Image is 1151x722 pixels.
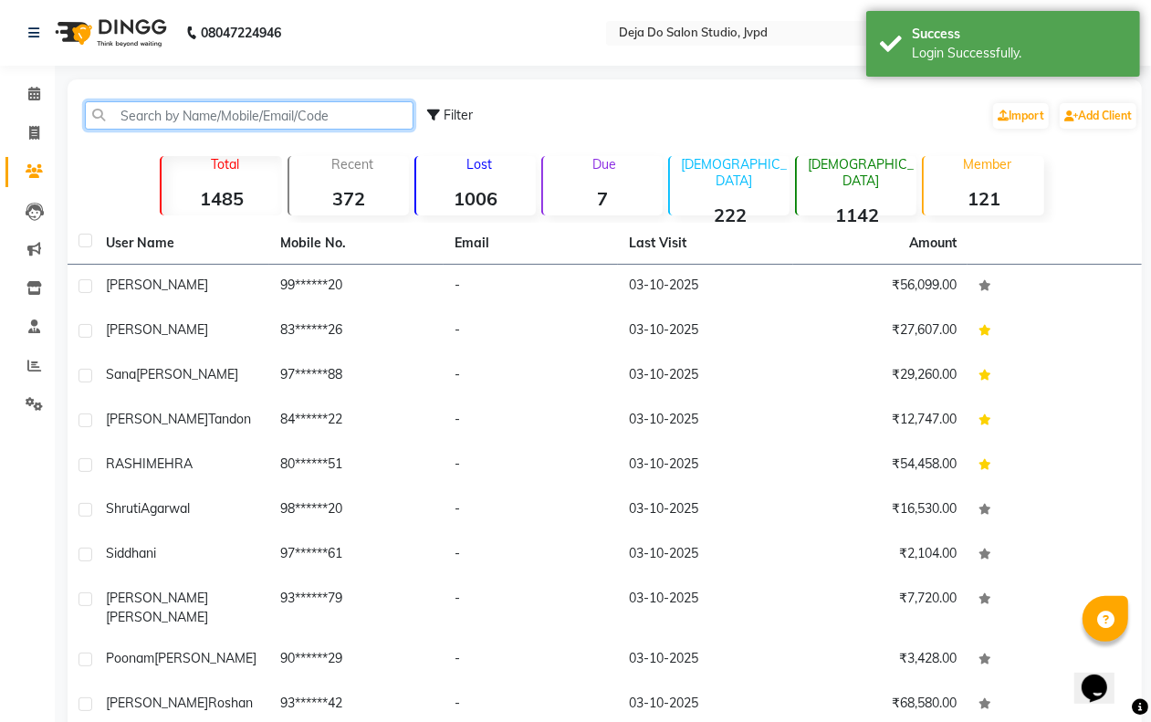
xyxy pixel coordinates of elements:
td: 03-10-2025 [618,399,792,444]
td: - [444,399,618,444]
td: ₹12,747.00 [793,399,968,444]
p: [DEMOGRAPHIC_DATA] [804,156,916,189]
td: - [444,309,618,354]
span: [PERSON_NAME] [106,695,208,711]
span: [PERSON_NAME] [154,650,256,666]
p: Member [931,156,1043,173]
td: - [444,488,618,533]
td: 03-10-2025 [618,488,792,533]
th: User Name [95,223,269,265]
td: - [444,265,618,309]
span: RASHI [106,455,146,472]
td: 03-10-2025 [618,533,792,578]
span: [PERSON_NAME] [106,609,208,625]
td: ₹3,428.00 [793,638,968,683]
td: ₹56,099.00 [793,265,968,309]
img: logo [47,7,172,58]
div: Success [912,25,1126,44]
td: 03-10-2025 [618,354,792,399]
span: [PERSON_NAME] [136,366,238,382]
td: - [444,578,618,638]
td: ₹2,104.00 [793,533,968,578]
iframe: chat widget [1074,649,1133,704]
td: - [444,444,618,488]
span: Agarwal [141,500,190,517]
span: [PERSON_NAME] [106,277,208,293]
td: 03-10-2025 [618,638,792,683]
th: Amount [898,223,968,264]
span: [PERSON_NAME] [106,411,208,427]
th: Email [444,223,618,265]
strong: 372 [289,187,409,210]
span: [PERSON_NAME] [106,590,208,606]
span: Sana [106,366,136,382]
span: [PERSON_NAME] [106,321,208,338]
a: Import [993,103,1049,129]
a: Add Client [1060,103,1136,129]
span: Shruti [106,500,141,517]
span: Roshan [208,695,253,711]
p: Total [169,156,281,173]
p: Due [547,156,663,173]
td: ₹29,260.00 [793,354,968,399]
td: ₹7,720.00 [793,578,968,638]
input: Search by Name/Mobile/Email/Code [85,101,413,130]
td: 03-10-2025 [618,265,792,309]
td: 03-10-2025 [618,309,792,354]
b: 08047224946 [201,7,281,58]
span: siddhani [106,545,156,561]
td: ₹54,458.00 [793,444,968,488]
td: - [444,638,618,683]
span: Filter [444,107,473,123]
strong: 1006 [416,187,536,210]
strong: 7 [543,187,663,210]
td: 03-10-2025 [618,578,792,638]
span: Tandon [208,411,251,427]
strong: 1485 [162,187,281,210]
div: Login Successfully. [912,44,1126,63]
strong: 121 [924,187,1043,210]
th: Mobile No. [269,223,444,265]
td: 03-10-2025 [618,444,792,488]
td: ₹27,607.00 [793,309,968,354]
strong: 222 [670,204,790,226]
span: MEHRA [146,455,193,472]
p: Lost [424,156,536,173]
td: - [444,354,618,399]
span: Poonam [106,650,154,666]
p: [DEMOGRAPHIC_DATA] [677,156,790,189]
strong: 1142 [797,204,916,226]
p: Recent [297,156,409,173]
th: Last Visit [618,223,792,265]
td: ₹16,530.00 [793,488,968,533]
td: - [444,533,618,578]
